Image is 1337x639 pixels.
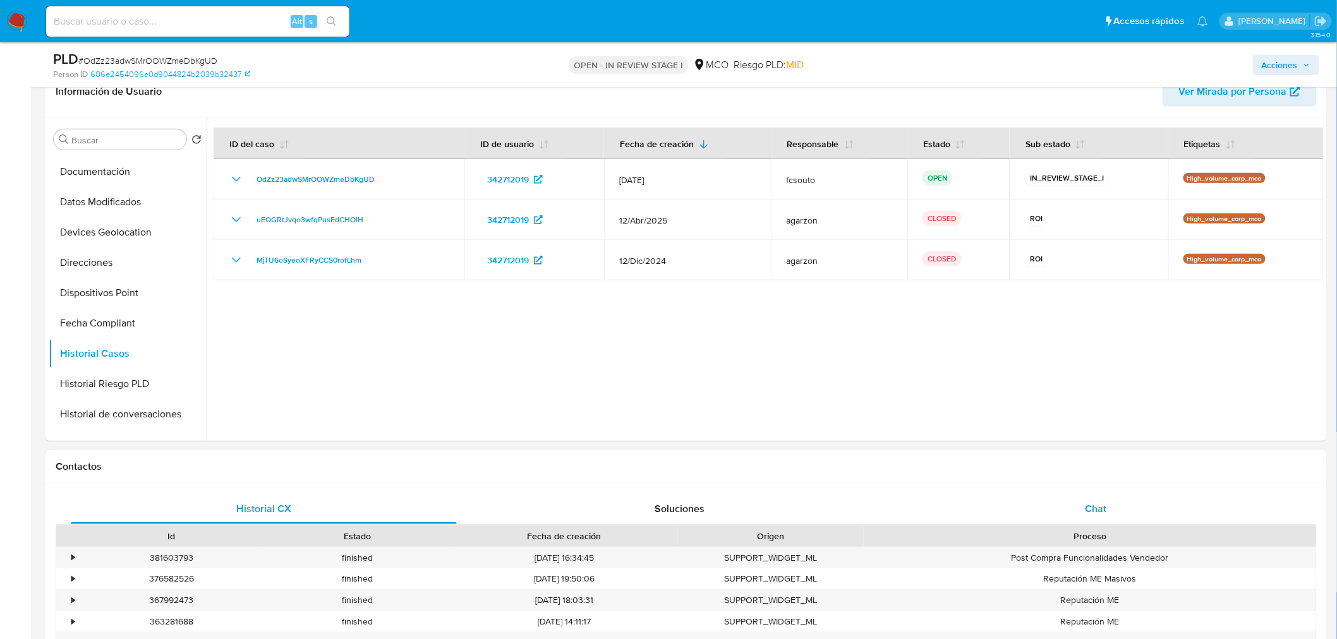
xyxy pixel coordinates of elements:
[1163,76,1317,107] button: Ver Mirada por Persona
[264,547,450,568] div: finished
[1086,501,1107,516] span: Chat
[53,49,78,69] b: PLD
[309,15,313,27] span: s
[49,217,207,248] button: Devices Geolocation
[49,338,207,369] button: Historial Casos
[678,568,864,589] div: SUPPORT_WIDGET_ML
[450,568,678,589] div: [DATE] 19:50:06
[678,611,864,632] div: SUPPORT_WIDGET_ML
[569,56,688,74] p: OPEN - IN REVIEW STAGE I
[1262,55,1298,75] span: Acciones
[687,530,855,542] div: Origen
[264,611,450,632] div: finished
[78,568,264,589] div: 376582526
[873,530,1307,542] div: Proceso
[78,54,217,67] span: # OdZz23adwSMrOOWZmeDbKgUD
[1114,15,1185,28] span: Accesos rápidos
[450,590,678,611] div: [DATE] 18:03:31
[1310,30,1331,40] span: 3.154.0
[56,460,1317,473] h1: Contactos
[49,308,207,338] button: Fecha Compliant
[1238,15,1310,27] p: felipe.cayon@mercadolibre.com
[71,134,181,146] input: Buscar
[450,547,678,568] div: [DATE] 16:34:45
[264,568,450,589] div: finished
[71,616,75,628] div: •
[59,134,69,145] button: Buscar
[264,590,450,611] div: finished
[49,187,207,217] button: Datos Modificados
[90,69,250,80] a: 606e2454096e0d9044824b2039b32437
[318,13,344,30] button: search-icon
[56,85,162,98] h1: Información de Usuario
[1314,15,1328,28] a: Salir
[49,369,207,399] button: Historial Riesgo PLD
[71,594,75,606] div: •
[49,157,207,187] button: Documentación
[49,278,207,308] button: Dispositivos Point
[1197,16,1208,27] a: Notificaciones
[459,530,669,542] div: Fecha de creación
[693,58,729,72] div: MCO
[49,429,207,460] button: IV Challenges
[71,552,75,564] div: •
[678,590,864,611] div: SUPPORT_WIDGET_ML
[864,547,1316,568] div: Post Compra Funcionalidades Vendedor
[87,530,255,542] div: Id
[78,547,264,568] div: 381603793
[734,58,804,72] span: Riesgo PLD:
[49,248,207,278] button: Direcciones
[191,134,202,148] button: Volver al orden por defecto
[71,573,75,585] div: •
[864,611,1316,632] div: Reputación ME
[786,57,804,72] span: MID
[46,13,349,30] input: Buscar usuario o caso...
[78,611,264,632] div: 363281688
[236,501,291,516] span: Historial CX
[1253,55,1319,75] button: Acciones
[864,568,1316,589] div: Reputación ME Masivos
[78,590,264,611] div: 367992473
[292,15,302,27] span: Alt
[53,69,88,80] b: Person ID
[1179,76,1287,107] span: Ver Mirada por Persona
[678,547,864,568] div: SUPPORT_WIDGET_ML
[864,590,1316,611] div: Reputación ME
[273,530,441,542] div: Estado
[655,501,705,516] span: Soluciones
[450,611,678,632] div: [DATE] 14:11:17
[49,399,207,429] button: Historial de conversaciones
